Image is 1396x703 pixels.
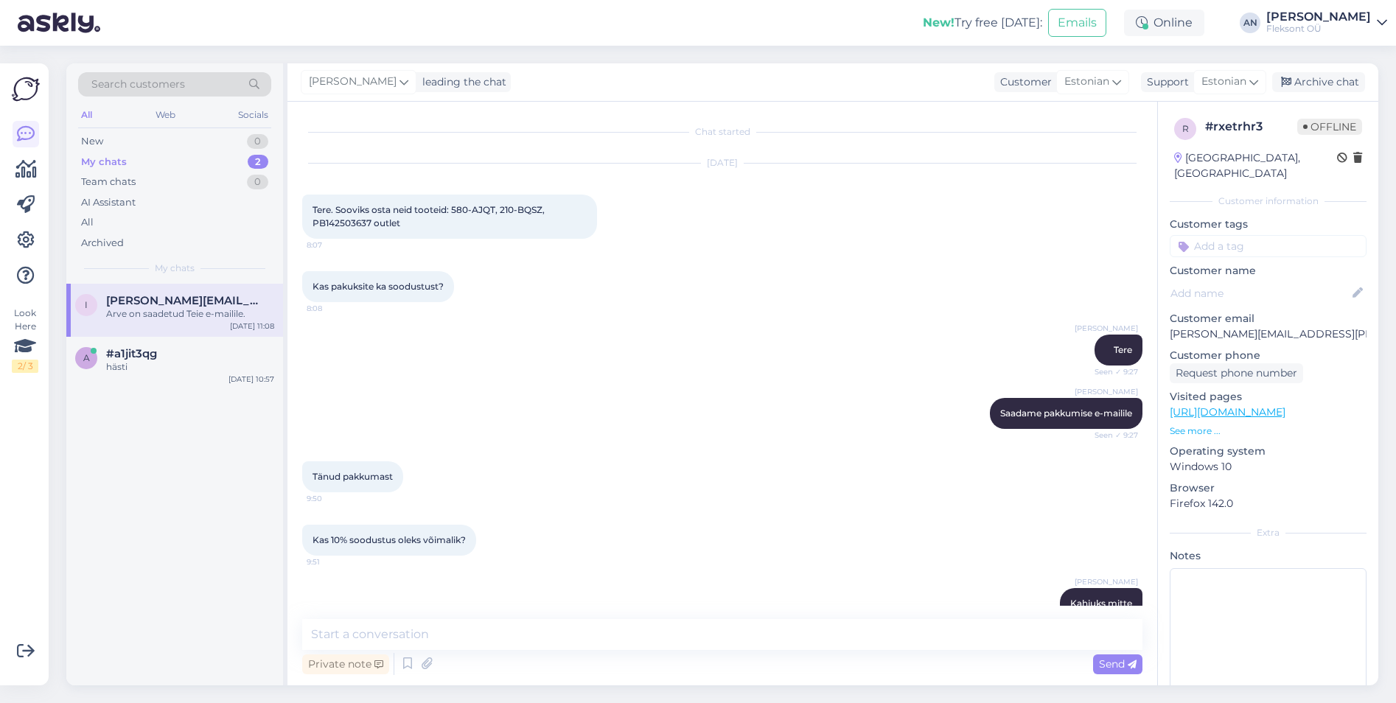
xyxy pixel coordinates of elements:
[1083,430,1138,441] span: Seen ✓ 9:27
[1064,74,1109,90] span: Estonian
[1266,11,1371,23] div: [PERSON_NAME]
[1170,480,1367,496] p: Browser
[81,236,124,251] div: Archived
[313,534,466,545] span: Kas 10% soodustus oleks võimalik?
[1182,123,1189,134] span: r
[1170,526,1367,539] div: Extra
[81,215,94,230] div: All
[1170,285,1350,301] input: Add name
[81,134,103,149] div: New
[1170,405,1285,419] a: [URL][DOMAIN_NAME]
[1240,13,1260,33] div: AN
[155,262,195,275] span: My chats
[302,654,389,674] div: Private note
[1170,363,1303,383] div: Request phone number
[1201,74,1246,90] span: Estonian
[1170,195,1367,208] div: Customer information
[307,303,362,314] span: 8:08
[1266,11,1387,35] a: [PERSON_NAME]Fleksont OÜ
[994,74,1052,90] div: Customer
[1297,119,1362,135] span: Offline
[106,347,157,360] span: #a1jit3qg
[106,307,274,321] div: Arve on saadetud Teie e-mailile.
[1170,459,1367,475] p: Windows 10
[923,14,1042,32] div: Try free [DATE]:
[81,195,136,210] div: AI Assistant
[1170,263,1367,279] p: Customer name
[1170,235,1367,257] input: Add a tag
[1170,217,1367,232] p: Customer tags
[1205,118,1297,136] div: # rxetrhr3
[307,556,362,567] span: 9:51
[12,307,38,373] div: Look Here
[1170,444,1367,459] p: Operating system
[307,239,362,251] span: 8:07
[1000,408,1132,419] span: Saadame pakkumise e-mailile
[302,125,1142,139] div: Chat started
[235,105,271,125] div: Socials
[416,74,506,90] div: leading the chat
[247,134,268,149] div: 0
[1174,150,1337,181] div: [GEOGRAPHIC_DATA], [GEOGRAPHIC_DATA]
[1075,386,1138,397] span: [PERSON_NAME]
[1099,657,1137,671] span: Send
[1124,10,1204,36] div: Online
[230,321,274,332] div: [DATE] 11:08
[1075,576,1138,587] span: [PERSON_NAME]
[12,360,38,373] div: 2 / 3
[1114,344,1132,355] span: Tere
[309,74,397,90] span: [PERSON_NAME]
[313,471,393,482] span: Tänud pakkumast
[313,204,547,228] span: Tere. Sooviks osta neid tooteid: 580-AJQT, 210-BQSZ, PB142503637 outlet
[247,175,268,189] div: 0
[1266,23,1371,35] div: Fleksont OÜ
[1170,348,1367,363] p: Customer phone
[1170,389,1367,405] p: Visited pages
[228,374,274,385] div: [DATE] 10:57
[12,75,40,103] img: Askly Logo
[106,360,274,374] div: hästi
[307,493,362,504] span: 9:50
[302,156,1142,169] div: [DATE]
[1075,323,1138,334] span: [PERSON_NAME]
[91,77,185,92] span: Search customers
[923,15,954,29] b: New!
[78,105,95,125] div: All
[313,281,444,292] span: Kas pakuksite ka soodustust?
[1170,326,1367,342] p: [PERSON_NAME][EMAIL_ADDRESS][PERSON_NAME][DOMAIN_NAME]
[1170,311,1367,326] p: Customer email
[1048,9,1106,37] button: Emails
[1272,72,1365,92] div: Archive chat
[1083,366,1138,377] span: Seen ✓ 9:27
[81,155,127,169] div: My chats
[1070,598,1132,609] span: Kahjuks mitte
[153,105,178,125] div: Web
[1170,496,1367,511] p: Firefox 142.0
[81,175,136,189] div: Team chats
[83,352,90,363] span: a
[1170,424,1367,438] p: See more ...
[1141,74,1189,90] div: Support
[106,294,259,307] span: ivar.sipria@mail.ee
[248,155,268,169] div: 2
[85,299,88,310] span: i
[1170,548,1367,564] p: Notes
